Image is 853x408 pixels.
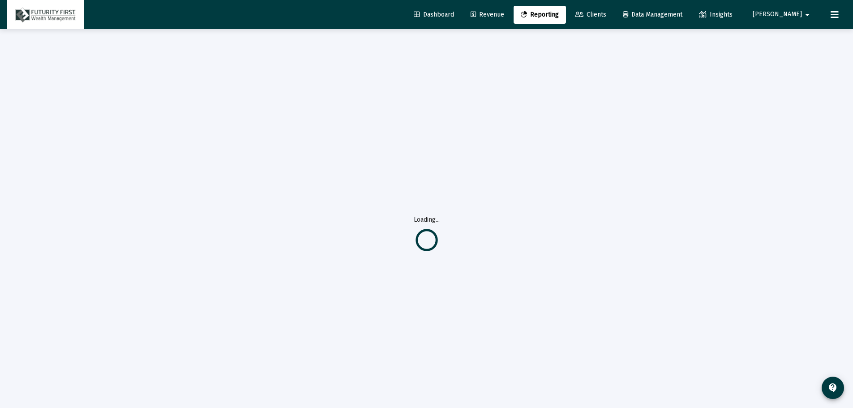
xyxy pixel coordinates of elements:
[753,11,802,18] span: [PERSON_NAME]
[742,5,823,23] button: [PERSON_NAME]
[521,11,559,18] span: Reporting
[514,6,566,24] a: Reporting
[623,11,682,18] span: Data Management
[616,6,690,24] a: Data Management
[463,6,511,24] a: Revenue
[699,11,733,18] span: Insights
[414,11,454,18] span: Dashboard
[802,6,813,24] mat-icon: arrow_drop_down
[575,11,606,18] span: Clients
[407,6,461,24] a: Dashboard
[827,382,838,393] mat-icon: contact_support
[568,6,613,24] a: Clients
[471,11,504,18] span: Revenue
[14,6,77,24] img: Dashboard
[692,6,740,24] a: Insights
